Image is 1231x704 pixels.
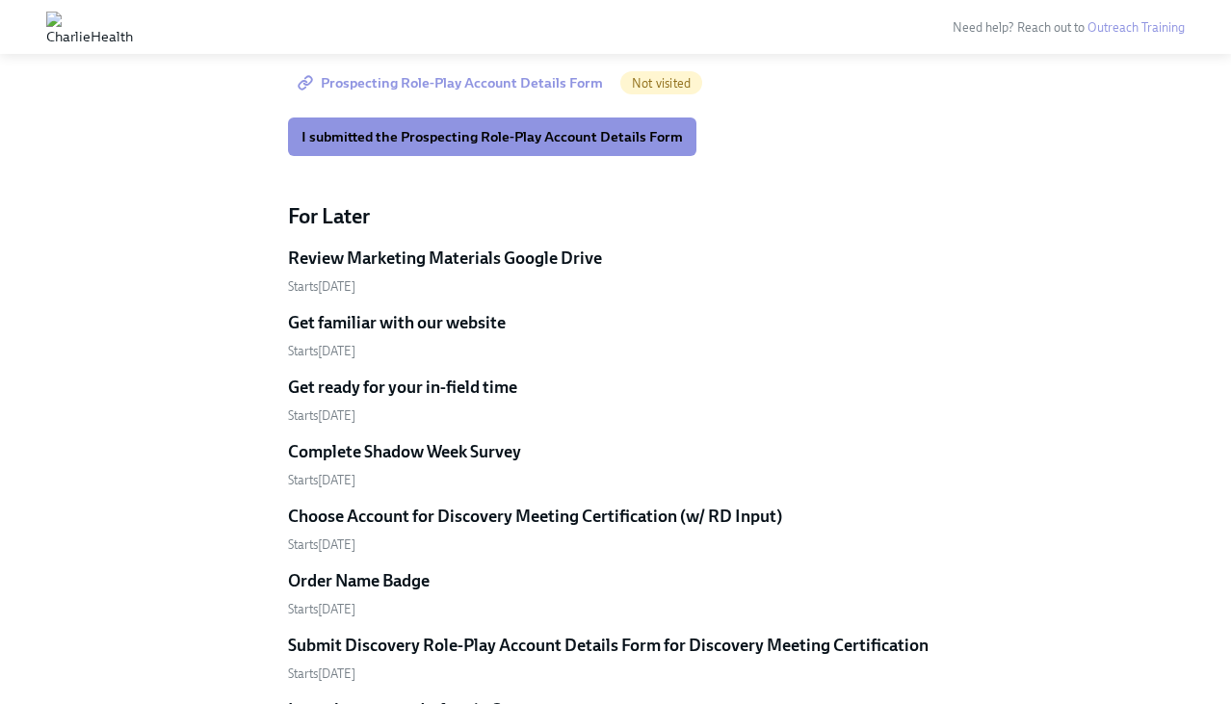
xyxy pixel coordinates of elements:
[288,311,943,360] a: Get familiar with our websiteStarts[DATE]
[288,602,355,616] span: Wednesday, September 10th 2025, 10:00 am
[288,117,696,156] button: I submitted the Prospecting Role-Play Account Details Form
[288,505,782,528] h5: Choose Account for Discovery Meeting Certification (w/ RD Input)
[288,569,943,618] a: Order Name BadgeStarts[DATE]
[288,440,943,489] a: Complete Shadow Week SurveyStarts[DATE]
[46,12,133,42] img: CharlieHealth
[1087,20,1185,35] a: Outreach Training
[288,537,355,552] span: Tuesday, September 9th 2025, 10:00 am
[288,505,943,554] a: Choose Account for Discovery Meeting Certification (w/ RD Input)Starts[DATE]
[288,376,943,425] a: Get ready for your in-field timeStarts[DATE]
[288,569,430,592] h5: Order Name Badge
[288,440,521,463] h5: Complete Shadow Week Survey
[288,666,355,681] span: Thursday, September 11th 2025, 10:00 am
[288,247,602,270] h5: Review Marketing Materials Google Drive
[288,279,355,294] span: Wednesday, August 27th 2025, 10:00 am
[288,344,355,358] span: Wednesday, August 27th 2025, 10:00 am
[288,376,517,399] h5: Get ready for your in-field time
[953,20,1185,35] span: Need help? Reach out to
[301,73,603,92] span: Prospecting Role-Play Account Details Form
[301,127,683,146] span: I submitted the Prospecting Role-Play Account Details Form
[288,634,929,657] h5: Submit Discovery Role-Play Account Details Form for Discovery Meeting Certification
[288,408,355,423] span: Monday, September 1st 2025, 10:00 am
[288,202,943,231] h4: For Later
[288,247,943,296] a: Review Marketing Materials Google DriveStarts[DATE]
[288,634,943,683] a: Submit Discovery Role-Play Account Details Form for Discovery Meeting CertificationStarts[DATE]
[288,473,355,487] span: Friday, September 5th 2025, 10:00 am
[620,76,702,91] span: Not visited
[288,64,616,102] a: Prospecting Role-Play Account Details Form
[288,311,506,334] h5: Get familiar with our website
